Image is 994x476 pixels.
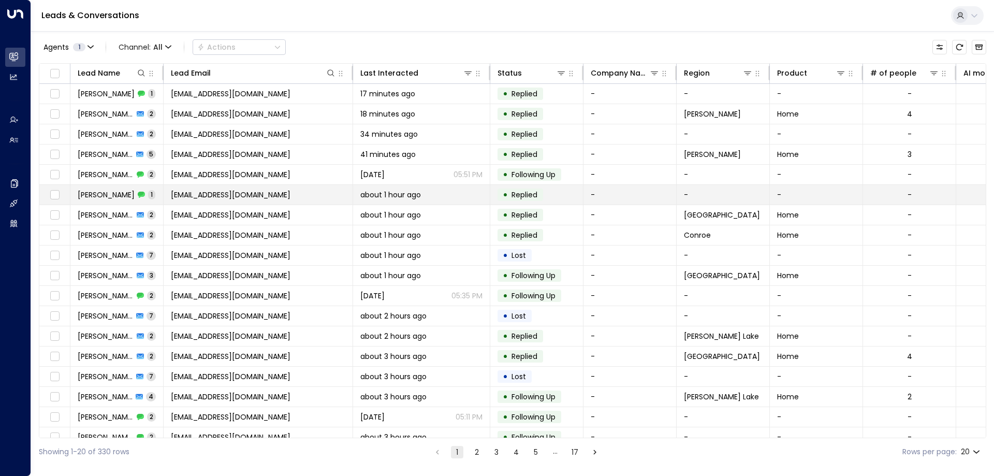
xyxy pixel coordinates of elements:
span: Toggle select row [48,249,61,262]
td: - [583,266,677,285]
span: Erma Brown [78,210,134,220]
span: ermacbrown@comcast.net [171,190,290,200]
span: 2 [147,109,156,118]
span: Replied [511,190,537,200]
div: - [908,371,912,382]
td: - [677,185,770,205]
span: All [153,43,163,51]
span: Toggle select row [48,229,61,242]
span: ermacbrown@comcast.net [171,210,290,220]
span: Refresh [952,40,967,54]
span: 5 [147,150,156,158]
span: 7 [147,251,156,259]
span: Home [777,149,799,160]
span: Following Up [511,432,556,442]
span: Replied [511,351,537,362]
div: Lead Name [78,67,147,79]
span: kylesegrest@rocketmail.com [171,230,290,240]
span: Toggle select row [48,88,61,100]
div: • [503,85,508,103]
span: Replied [511,109,537,119]
td: - [770,124,863,144]
div: - [908,169,912,180]
div: … [549,446,562,458]
td: - [677,367,770,386]
div: • [503,348,508,365]
span: about 3 hours ago [360,432,427,442]
span: Replied [511,230,537,240]
td: - [583,185,677,205]
div: Status [498,67,522,79]
span: Toggle select row [48,189,61,201]
div: • [503,408,508,426]
span: Clinton Township [684,270,760,281]
div: - [908,311,912,321]
span: Amy Riggins [78,291,134,301]
span: Home [777,230,799,240]
span: about 2 hours ago [360,331,427,341]
span: Derek Hasty [78,432,134,442]
div: • [503,428,508,446]
span: Following Up [511,412,556,422]
td: - [583,427,677,447]
span: Home [777,351,799,362]
span: Replied [511,129,537,139]
button: Go to page 2 [471,446,483,458]
div: • [503,206,508,224]
span: about 2 hours ago [360,311,427,321]
div: - [908,270,912,281]
td: - [583,165,677,184]
span: jasmine_martin92@yahoo.com [171,311,290,321]
td: - [583,306,677,326]
span: Lacy Sterba [78,331,134,341]
span: about 1 hour ago [360,250,421,261]
div: Status [498,67,566,79]
td: - [770,306,863,326]
span: Romeo [684,109,741,119]
span: about 1 hour ago [360,270,421,281]
td: - [770,407,863,427]
td: - [583,145,677,164]
button: Go to page 17 [569,446,581,458]
div: • [503,287,508,305]
span: Toggle select row [48,431,61,444]
button: Actions [193,39,286,55]
span: 1 [148,89,155,98]
div: • [503,105,508,123]
span: 2 [147,331,156,340]
td: - [583,205,677,225]
span: Romeo [684,149,741,160]
span: Conroe [684,230,711,240]
span: Yesterday [360,291,385,301]
div: 4 [907,109,912,119]
span: 2 [147,230,156,239]
td: - [770,185,863,205]
div: 3 [908,149,912,160]
td: - [583,387,677,407]
div: Lead Email [171,67,336,79]
span: shaeholdeman@gmail.com [171,412,290,422]
div: • [503,307,508,325]
div: - [908,89,912,99]
div: • [503,125,508,143]
span: amy_riggins16@yahoo.com [171,291,290,301]
span: shaeholdeman@gmail.com [171,392,290,402]
div: 20 [961,444,982,459]
span: Kyle Segrest [78,230,134,240]
span: Lost [511,371,526,382]
div: Last Interacted [360,67,473,79]
span: Toggle select row [48,148,61,161]
span: Channel: [114,40,176,54]
span: Tamirra Benjamin [78,351,134,362]
div: # of people [870,67,916,79]
div: - [908,230,912,240]
div: Region [684,67,710,79]
span: Tiffany Murphy [78,129,134,139]
div: Showing 1-20 of 330 rows [39,446,129,457]
span: about 3 hours ago [360,371,427,382]
span: 7 [147,372,156,381]
span: 2 [147,170,156,179]
td: - [770,427,863,447]
span: Shae Gomez [78,412,134,422]
td: - [583,84,677,104]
